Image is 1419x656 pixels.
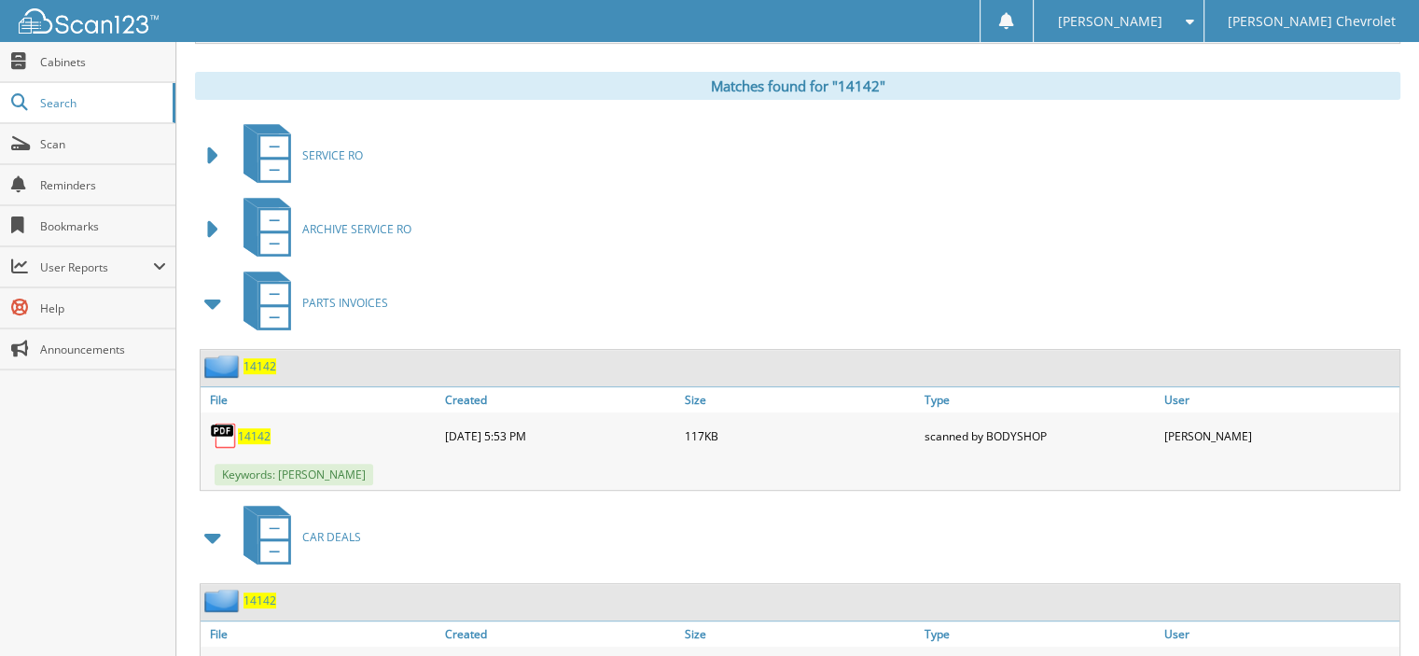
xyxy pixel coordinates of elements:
[40,300,166,316] span: Help
[680,417,920,454] div: 117KB
[1160,387,1399,412] a: User
[302,147,363,163] span: SERVICE RO
[302,295,388,311] span: PARTS INVOICES
[302,221,411,237] span: ARCHIVE SERVICE RO
[215,464,373,485] span: Keywords: [PERSON_NAME]
[302,529,361,545] span: CAR DEALS
[243,358,276,374] a: 14142
[40,54,166,70] span: Cabinets
[920,417,1160,454] div: scanned by BODYSHOP
[1057,16,1162,27] span: [PERSON_NAME]
[1228,16,1396,27] span: [PERSON_NAME] Chevrolet
[204,355,243,378] img: folder2.png
[201,621,440,647] a: File
[40,177,166,193] span: Reminders
[920,387,1160,412] a: Type
[1160,417,1399,454] div: [PERSON_NAME]
[232,192,411,266] a: ARCHIVE SERVICE RO
[1326,566,1419,656] iframe: Chat Widget
[243,593,276,608] a: 14142
[40,95,163,111] span: Search
[40,342,166,357] span: Announcements
[440,387,680,412] a: Created
[195,72,1400,100] div: Matches found for "14142"
[232,266,388,340] a: PARTS INVOICES
[201,387,440,412] a: File
[40,218,166,234] span: Bookmarks
[440,417,680,454] div: [DATE] 5:53 PM
[920,621,1160,647] a: Type
[40,136,166,152] span: Scan
[232,500,361,574] a: CAR DEALS
[1160,621,1399,647] a: User
[440,621,680,647] a: Created
[680,621,920,647] a: Size
[19,8,159,34] img: scan123-logo-white.svg
[238,428,271,444] a: 14142
[40,259,153,275] span: User Reports
[680,387,920,412] a: Size
[204,589,243,612] img: folder2.png
[210,422,238,450] img: PDF.png
[232,119,363,192] a: SERVICE RO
